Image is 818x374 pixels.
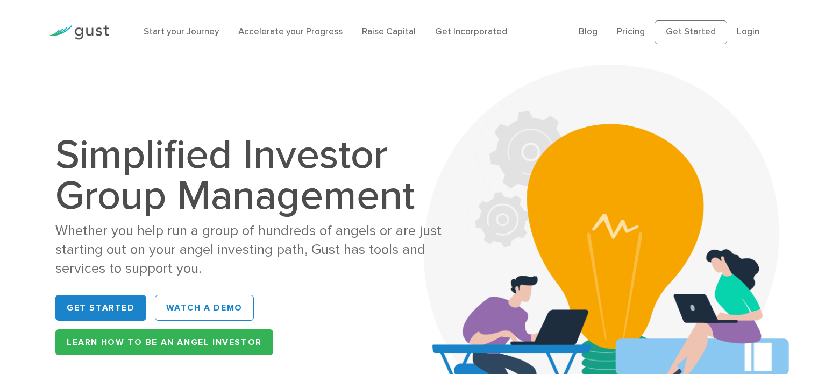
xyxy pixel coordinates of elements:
[655,20,727,44] a: Get Started
[55,222,461,278] div: Whether you help run a group of hundreds of angels or are just starting out on your angel investi...
[155,295,254,321] a: WATCH A DEMO
[238,26,343,37] a: Accelerate your Progress
[55,329,273,355] a: Learn How to be an Angel Investor
[49,25,109,40] img: Gust Logo
[435,26,507,37] a: Get Incorporated
[362,26,416,37] a: Raise Capital
[579,26,598,37] a: Blog
[617,26,645,37] a: Pricing
[55,135,461,216] h1: Simplified Investor Group Management
[55,295,146,321] a: Get Started
[737,26,759,37] a: Login
[144,26,219,37] a: Start your Journey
